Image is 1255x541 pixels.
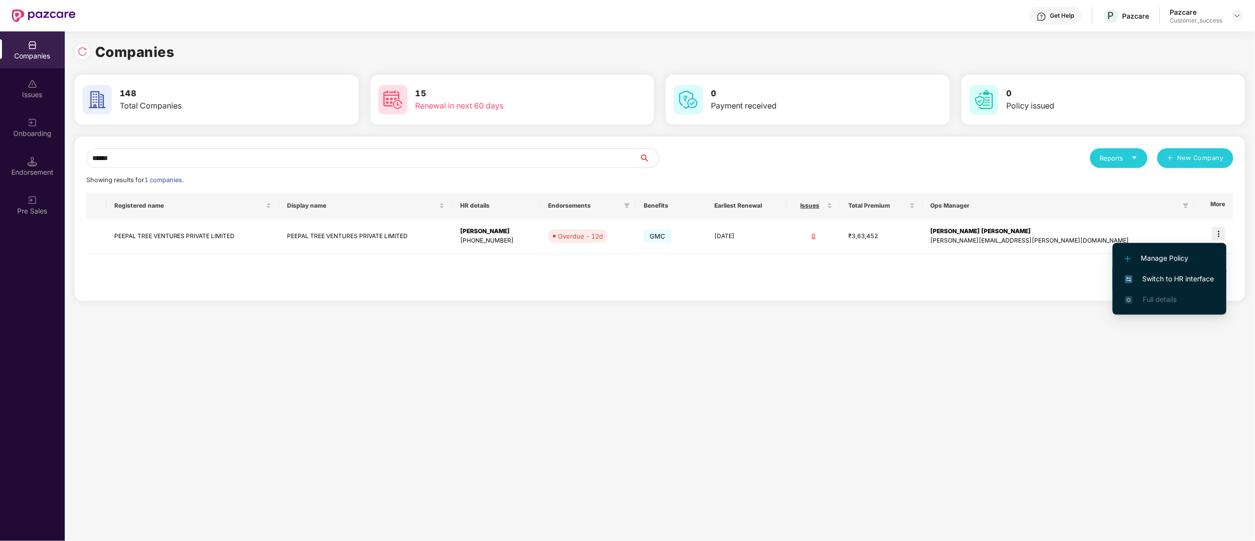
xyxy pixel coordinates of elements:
div: Reports [1100,153,1138,163]
span: GMC [644,229,672,243]
span: Manage Policy [1125,253,1214,264]
div: Customer_success [1170,17,1223,25]
span: Registered name [114,202,264,210]
img: New Pazcare Logo [12,9,76,22]
div: [PERSON_NAME] [460,227,532,236]
img: svg+xml;base64,PHN2ZyB4bWxucz0iaHR0cDovL3d3dy53My5vcmcvMjAwMC9zdmciIHdpZHRoPSIxMi4yMDEiIGhlaWdodD... [1125,256,1131,262]
span: Switch to HR interface [1125,273,1214,284]
h3: 0 [1007,87,1183,100]
img: svg+xml;base64,PHN2ZyB4bWxucz0iaHR0cDovL3d3dy53My5vcmcvMjAwMC9zdmciIHdpZHRoPSIxNiIgaGVpZ2h0PSIxNi... [1125,275,1133,283]
img: svg+xml;base64,PHN2ZyB4bWxucz0iaHR0cDovL3d3dy53My5vcmcvMjAwMC9zdmciIHdpZHRoPSI2MCIgaGVpZ2h0PSI2MC... [82,85,112,114]
span: plus [1167,155,1174,162]
button: search [639,148,659,168]
th: Benefits [636,192,706,219]
div: [PERSON_NAME] [PERSON_NAME] [931,227,1187,236]
div: Renewal in next 60 days [416,100,592,112]
span: filter [1183,203,1189,209]
span: Showing results for [86,176,183,184]
th: More [1195,192,1233,219]
img: svg+xml;base64,PHN2ZyBpZD0iRHJvcGRvd24tMzJ4MzIiIHhtbG5zPSJodHRwOi8vd3d3LnczLm9yZy8yMDAwL3N2ZyIgd2... [1233,12,1241,20]
span: filter [622,200,632,212]
th: Issues [787,192,840,219]
div: Policy issued [1007,100,1183,112]
span: Total Premium [848,202,907,210]
h3: 148 [120,87,296,100]
img: svg+xml;base64,PHN2ZyB4bWxucz0iaHR0cDovL3d3dy53My5vcmcvMjAwMC9zdmciIHdpZHRoPSI2MCIgaGVpZ2h0PSI2MC... [969,85,999,114]
th: Earliest Renewal [707,192,787,219]
div: Overdue - 12d [558,231,603,241]
th: Registered name [106,192,280,219]
div: ₹3,63,452 [848,232,915,241]
span: 1 companies. [144,176,183,184]
span: search [639,154,659,162]
span: filter [624,203,630,209]
div: [PERSON_NAME][EMAIL_ADDRESS][PERSON_NAME][DOMAIN_NAME] [931,236,1187,245]
button: plusNew Company [1157,148,1233,168]
span: Full details [1143,295,1177,303]
span: Display name [287,202,437,210]
img: icon [1212,227,1226,241]
h3: 0 [711,87,887,100]
img: svg+xml;base64,PHN2ZyBpZD0iSGVscC0zMngzMiIgeG1sbnM9Imh0dHA6Ly93d3cudzMub3JnLzIwMDAvc3ZnIiB3aWR0aD... [1037,12,1046,22]
img: svg+xml;base64,PHN2ZyB3aWR0aD0iMTQuNSIgaGVpZ2h0PSIxNC41IiB2aWV3Qm94PSIwIDAgMTYgMTYiIGZpbGw9Im5vbm... [27,157,37,166]
div: Get Help [1050,12,1074,20]
th: Total Premium [840,192,922,219]
div: Total Companies [120,100,296,112]
div: Pazcare [1170,7,1223,17]
img: svg+xml;base64,PHN2ZyB3aWR0aD0iMjAiIGhlaWdodD0iMjAiIHZpZXdCb3g9IjAgMCAyMCAyMCIgZmlsbD0ibm9uZSIgeG... [27,118,37,128]
span: filter [1181,200,1191,212]
h3: 15 [416,87,592,100]
div: Pazcare [1123,11,1150,21]
div: [PHONE_NUMBER] [460,236,532,245]
span: caret-down [1131,155,1138,161]
td: [DATE] [707,219,787,254]
img: svg+xml;base64,PHN2ZyBpZD0iQ29tcGFuaWVzIiB4bWxucz0iaHR0cDovL3d3dy53My5vcmcvMjAwMC9zdmciIHdpZHRoPS... [27,40,37,50]
span: P [1108,10,1114,22]
img: svg+xml;base64,PHN2ZyB3aWR0aD0iMjAiIGhlaWdodD0iMjAiIHZpZXdCb3g9IjAgMCAyMCAyMCIgZmlsbD0ibm9uZSIgeG... [27,195,37,205]
th: Display name [279,192,452,219]
div: 0 [795,232,833,241]
td: PEEPAL TREE VENTURES PRIVATE LIMITED [279,219,452,254]
span: Issues [795,202,825,210]
img: svg+xml;base64,PHN2ZyB4bWxucz0iaHR0cDovL3d3dy53My5vcmcvMjAwMC9zdmciIHdpZHRoPSIxNi4zNjMiIGhlaWdodD... [1125,296,1133,304]
h1: Companies [95,41,175,63]
img: svg+xml;base64,PHN2ZyBpZD0iUmVsb2FkLTMyeDMyIiB4bWxucz0iaHR0cDovL3d3dy53My5vcmcvMjAwMC9zdmciIHdpZH... [78,47,87,56]
th: HR details [452,192,540,219]
img: svg+xml;base64,PHN2ZyB4bWxucz0iaHR0cDovL3d3dy53My5vcmcvMjAwMC9zdmciIHdpZHRoPSI2MCIgaGVpZ2h0PSI2MC... [674,85,703,114]
span: Ops Manager [931,202,1179,210]
td: PEEPAL TREE VENTURES PRIVATE LIMITED [106,219,280,254]
span: New Company [1177,153,1224,163]
div: Payment received [711,100,887,112]
img: svg+xml;base64,PHN2ZyB4bWxucz0iaHR0cDovL3d3dy53My5vcmcvMjAwMC9zdmciIHdpZHRoPSI2MCIgaGVpZ2h0PSI2MC... [378,85,408,114]
span: Endorsements [548,202,620,210]
img: svg+xml;base64,PHN2ZyBpZD0iSXNzdWVzX2Rpc2FibGVkIiB4bWxucz0iaHR0cDovL3d3dy53My5vcmcvMjAwMC9zdmciIH... [27,79,37,89]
